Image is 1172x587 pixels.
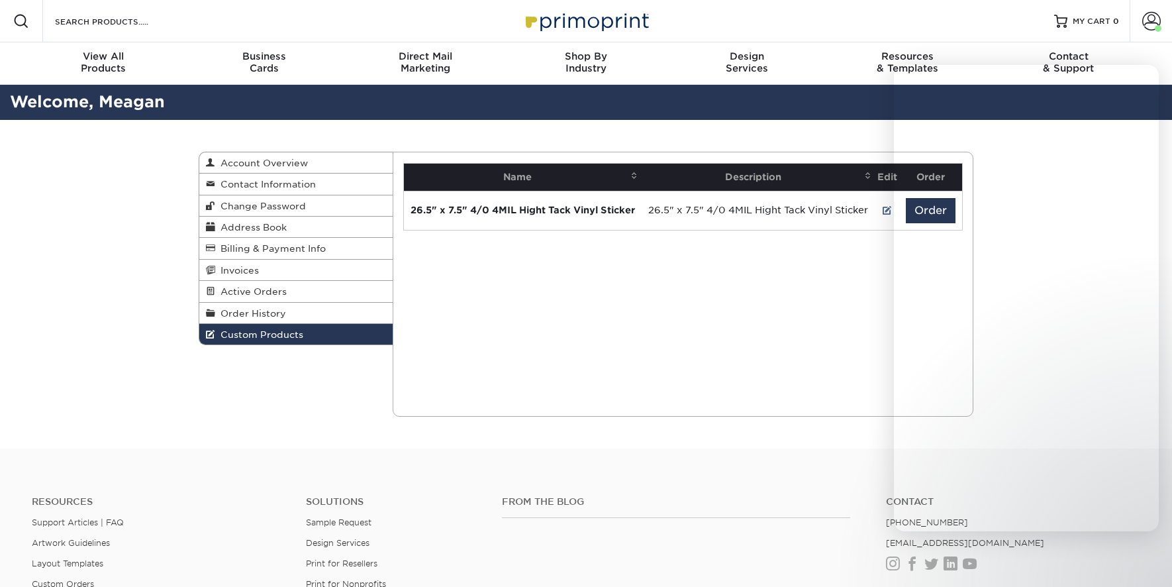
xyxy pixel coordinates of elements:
th: Name [404,164,642,191]
span: Custom Products [215,329,303,340]
div: Cards [184,50,345,74]
a: Invoices [199,260,393,281]
span: Direct Mail [345,50,506,62]
h4: Resources [32,496,286,507]
div: Products [23,50,184,74]
span: Order History [215,308,286,319]
a: Contact& Support [988,42,1149,85]
a: Layout Templates [32,559,103,568]
span: Change Password [215,201,306,211]
strong: 26.5" x 7.5" 4/0 4MIL Hight Tack Vinyl Sticker [411,205,635,215]
a: DesignServices [666,42,827,85]
th: Edit [875,164,899,191]
input: SEARCH PRODUCTS..... [54,13,183,29]
span: Invoices [215,265,259,276]
a: Order History [199,303,393,324]
a: Print for Resellers [306,559,377,568]
a: Active Orders [199,281,393,302]
span: Active Orders [215,286,287,297]
span: Shop By [506,50,667,62]
a: View AllProducts [23,42,184,85]
a: Contact Information [199,174,393,195]
span: Account Overview [215,158,308,168]
a: Billing & Payment Info [199,238,393,259]
a: Direct MailMarketing [345,42,506,85]
span: Contact Information [215,179,316,189]
span: Billing & Payment Info [215,243,326,254]
a: BusinessCards [184,42,345,85]
div: Industry [506,50,667,74]
img: Primoprint [520,7,652,35]
span: Design [666,50,827,62]
a: Shop ByIndustry [506,42,667,85]
h4: From the Blog [502,496,850,507]
a: Change Password [199,195,393,217]
a: Artwork Guidelines [32,538,110,548]
div: & Support [988,50,1149,74]
a: [PHONE_NUMBER] [886,517,968,527]
td: 26.5" x 7.5" 4/0 4MIL Hight Tack Vinyl Sticker [642,191,875,230]
h4: Solutions [306,496,482,507]
a: [EMAIL_ADDRESS][DOMAIN_NAME] [886,538,1044,548]
a: Resources& Templates [827,42,988,85]
div: Services [666,50,827,74]
iframe: Intercom live chat [894,65,1159,531]
span: Contact [988,50,1149,62]
a: Sample Request [306,517,371,527]
a: Design Services [306,538,369,548]
span: 0 [1113,17,1119,26]
span: Address Book [215,222,287,233]
iframe: Intercom live chat [1127,542,1159,574]
span: MY CART [1073,16,1110,27]
div: Marketing [345,50,506,74]
span: View All [23,50,184,62]
a: Support Articles | FAQ [32,517,124,527]
a: Account Overview [199,152,393,174]
div: & Templates [827,50,988,74]
span: Resources [827,50,988,62]
span: Business [184,50,345,62]
th: Description [642,164,875,191]
a: Address Book [199,217,393,238]
a: Contact [886,496,1140,507]
a: Custom Products [199,324,393,345]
